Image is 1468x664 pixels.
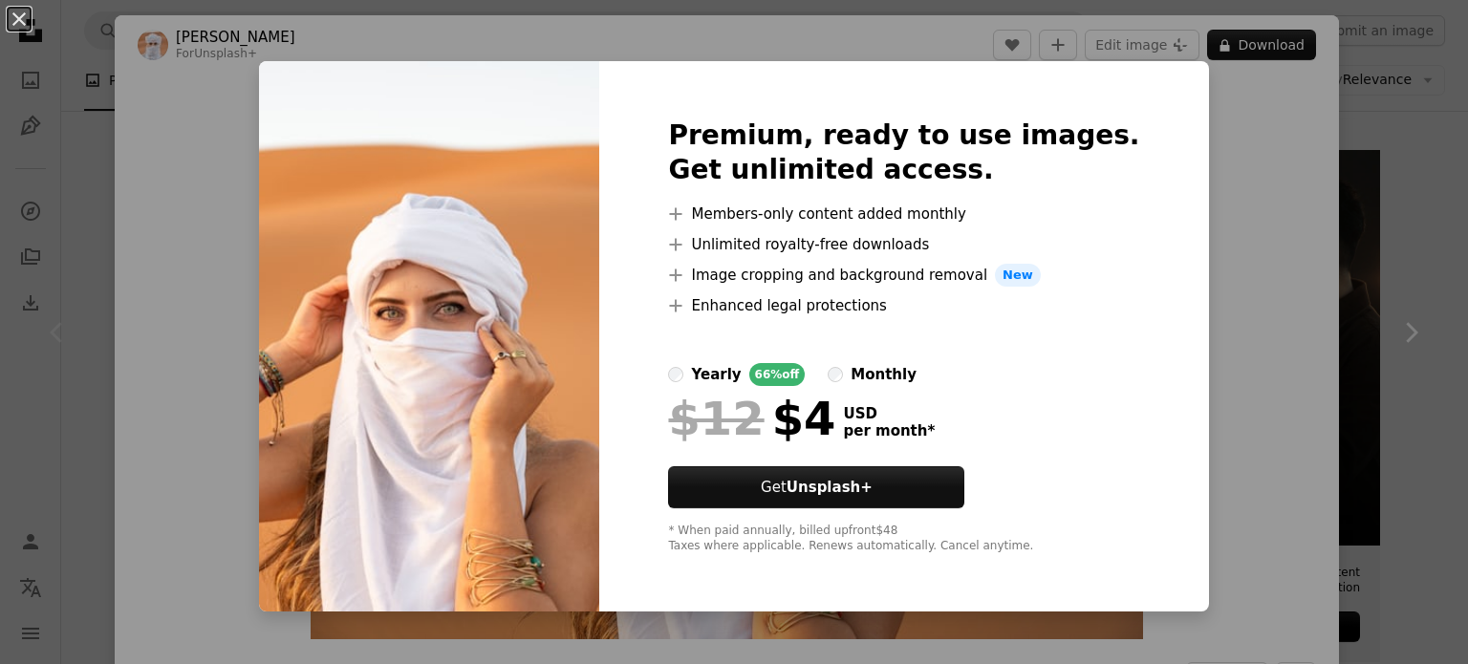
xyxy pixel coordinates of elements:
[843,405,935,422] span: USD
[691,363,741,386] div: yearly
[668,394,764,443] span: $12
[668,203,1139,225] li: Members-only content added monthly
[828,367,843,382] input: monthly
[668,233,1139,256] li: Unlimited royalty-free downloads
[668,118,1139,187] h2: Premium, ready to use images. Get unlimited access.
[843,422,935,439] span: per month *
[749,363,806,386] div: 66% off
[668,294,1139,317] li: Enhanced legal protections
[668,264,1139,287] li: Image cropping and background removal
[668,394,835,443] div: $4
[995,264,1041,287] span: New
[668,466,964,508] button: GetUnsplash+
[668,367,683,382] input: yearly66%off
[787,479,873,496] strong: Unsplash+
[668,524,1139,554] div: * When paid annually, billed upfront $48 Taxes where applicable. Renews automatically. Cancel any...
[259,61,599,611] img: premium_photo-1699534957001-dfd975896b2f
[851,363,917,386] div: monthly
